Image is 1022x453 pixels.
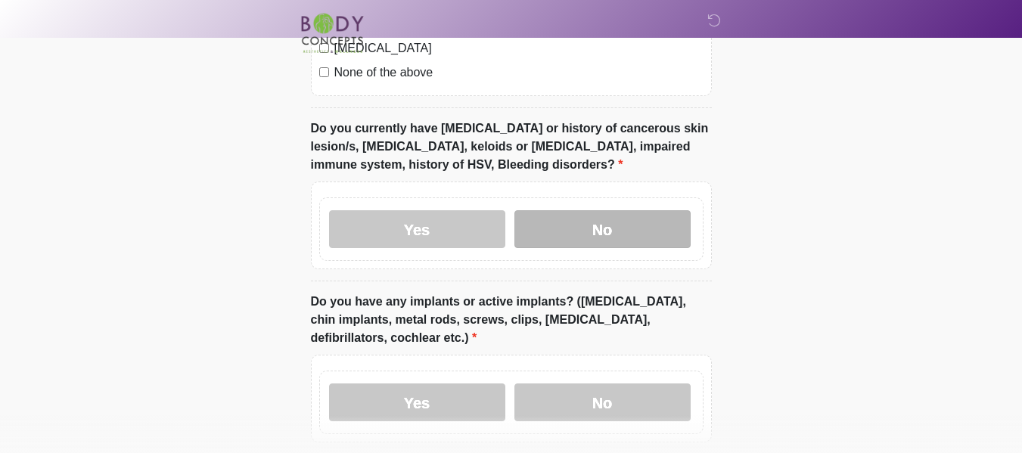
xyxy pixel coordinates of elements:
[296,11,368,53] img: Body Concepts Logo
[329,210,505,248] label: Yes
[311,293,712,347] label: Do you have any implants or active implants? ([MEDICAL_DATA], chin implants, metal rods, screws, ...
[514,383,691,421] label: No
[311,119,712,174] label: Do you currently have [MEDICAL_DATA] or history of cancerous skin lesion/s, [MEDICAL_DATA], keloi...
[514,210,691,248] label: No
[319,67,329,77] input: None of the above
[334,64,704,82] label: None of the above
[329,383,505,421] label: Yes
